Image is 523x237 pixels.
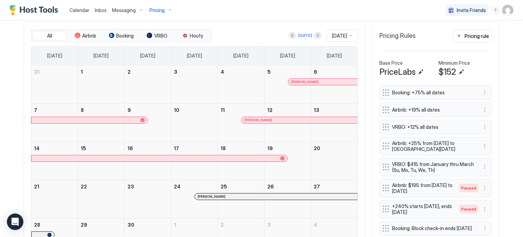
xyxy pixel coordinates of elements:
span: 30 [127,222,134,228]
span: Pricing [149,7,165,13]
div: [PERSON_NAME] [244,118,355,122]
td: September 13, 2025 [311,103,358,142]
a: September 25, 2025 [218,180,264,193]
span: [DATE] [332,33,347,39]
td: September 12, 2025 [265,103,311,142]
span: [DATE] [140,53,155,59]
a: September 26, 2025 [265,180,311,193]
span: 26 [267,184,274,189]
button: Previous month [289,32,296,39]
a: September 21, 2025 [31,180,78,193]
span: 4 [314,222,318,228]
span: 22 [81,184,87,189]
span: Houfy [190,33,203,39]
div: +240% starts [DATE], ends [DATE] Pausedmenu [379,200,492,218]
span: [DATE] [234,53,249,59]
span: 15 [81,145,86,151]
span: 28 [34,222,40,228]
span: 6 [314,69,318,75]
a: September 19, 2025 [265,142,311,155]
a: September 17, 2025 [171,142,218,155]
a: September 1, 2025 [78,65,124,78]
span: +240% starts [DATE], ends [DATE] [392,203,453,215]
span: 3 [174,69,178,75]
span: 13 [314,107,320,113]
span: 23 [127,184,134,189]
span: 14 [34,145,40,151]
div: Booking: Block check-in ends [DATE] menu [379,221,492,236]
td: September 20, 2025 [311,142,358,180]
span: VRBO: $415 from January thru March (Su, Mo, Tu, We, Th) [392,161,474,173]
div: User profile [502,5,513,16]
a: September 6, 2025 [311,65,358,78]
td: September 26, 2025 [265,180,311,218]
span: Booking: +75% all dates [392,90,474,96]
a: September 23, 2025 [125,180,171,193]
span: 18 [221,145,226,151]
span: 2 [127,69,131,75]
a: September 8, 2025 [78,104,124,116]
span: Airbnb: +25% from [DATE] to [GEOGRAPHIC_DATA][DATE] [392,140,474,152]
a: September 10, 2025 [171,104,218,116]
button: More options [481,89,489,97]
a: Inbox [95,7,107,14]
span: [DATE] [187,53,202,59]
div: [PERSON_NAME] [291,80,355,84]
td: September 25, 2025 [218,180,265,218]
a: September 27, 2025 [311,180,358,193]
div: Host Tools Logo [10,5,61,16]
span: $152 [438,67,456,77]
button: More options [481,184,489,192]
a: September 14, 2025 [31,142,78,155]
td: August 31, 2025 [31,65,78,104]
td: September 22, 2025 [78,180,125,218]
td: September 10, 2025 [171,103,218,142]
div: menu [481,205,489,213]
span: 2 [221,222,224,228]
td: September 11, 2025 [218,103,265,142]
div: tab-group [31,29,212,42]
a: Wednesday [180,47,209,65]
span: 12 [267,107,272,113]
div: [PERSON_NAME] [198,194,354,199]
button: Edit [457,68,466,76]
span: 17 [174,145,179,151]
button: More options [481,224,489,233]
span: Base Price [379,60,403,66]
span: 24 [174,184,181,189]
span: 27 [314,184,320,189]
span: 16 [127,145,133,151]
td: September 3, 2025 [171,65,218,104]
div: menu [481,106,489,114]
td: September 24, 2025 [171,180,218,218]
a: September 13, 2025 [311,104,358,116]
span: 19 [267,145,273,151]
a: Thursday [227,47,256,65]
button: More options [481,142,489,150]
a: October 1, 2025 [171,218,218,231]
span: [DATE] [280,53,295,59]
div: Open Intercom Messenger [7,214,23,230]
span: 4 [221,69,224,75]
span: Inbox [95,7,107,13]
div: menu [481,224,489,233]
a: Calendar [69,7,89,14]
button: More options [481,123,489,131]
td: September 8, 2025 [78,103,125,142]
a: August 31, 2025 [31,65,78,78]
td: September 4, 2025 [218,65,265,104]
div: VRBO: +12% all dates menu [379,120,492,134]
td: September 7, 2025 [31,103,78,142]
div: [DATE] [298,32,312,39]
span: VRBO [154,33,167,39]
span: 1 [81,69,83,75]
a: September 15, 2025 [78,142,124,155]
span: [PERSON_NAME] [291,80,319,84]
a: September 24, 2025 [171,180,218,193]
span: [PERSON_NAME] [244,118,272,122]
span: PriceLabs [379,67,415,77]
button: Booking [104,31,138,41]
button: Pricing rule [453,29,492,43]
td: September 16, 2025 [124,142,171,180]
span: Minimum Price [438,60,470,66]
